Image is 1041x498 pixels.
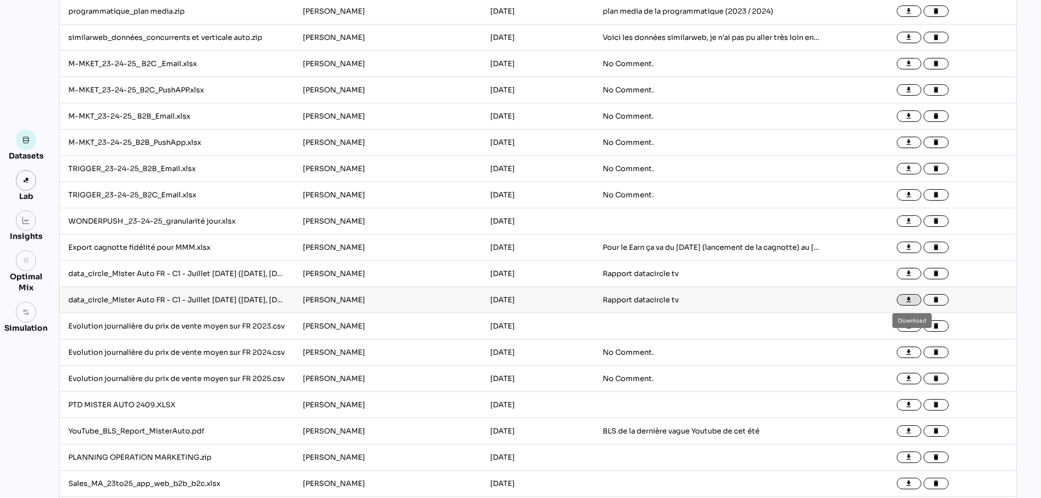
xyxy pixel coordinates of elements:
i: file_download [905,218,913,225]
td: PTD MISTER AUTO 2409.XLSX [60,392,294,418]
i: file_download [905,480,913,488]
td: Pour le Earn ça va du [DATE] (lancement de la cagnotte) au [DATE] (fin du cashback). Pour le Burn... [594,235,828,261]
td: [PERSON_NAME] [294,287,481,313]
td: [DATE] [481,182,594,208]
i: file_download [905,113,913,120]
i: delete [932,480,940,488]
td: BLS de la dernière vague Youtube de cet été [594,418,828,444]
i: grain [22,257,30,265]
i: delete [932,34,940,42]
i: file_download [905,86,913,94]
div: Simulation [4,323,48,333]
i: delete [932,191,940,199]
td: [DATE] [481,366,594,392]
img: settings.svg [22,308,30,316]
td: [DATE] [481,287,594,313]
div: Insights [10,231,43,242]
td: [PERSON_NAME] [294,471,481,497]
i: file_download [905,8,913,15]
td: [PERSON_NAME] [294,208,481,235]
td: No Comment. [594,182,828,208]
td: Evolution journalière du prix de vente moyen sur FR 2024.csv [60,339,294,366]
i: file_download [905,139,913,147]
i: file_download [905,323,913,330]
i: delete [932,244,940,251]
td: [PERSON_NAME] [294,392,481,418]
td: Evolution journalière du prix de vente moyen sur FR 2025.csv [60,366,294,392]
td: [DATE] [481,392,594,418]
td: [DATE] [481,156,594,182]
td: [DATE] [481,471,594,497]
td: No Comment. [594,51,828,77]
i: file_download [905,349,913,356]
i: file_download [905,270,913,278]
td: [DATE] [481,261,594,287]
i: delete [932,454,940,461]
td: No Comment. [594,103,828,130]
i: file_download [905,454,913,461]
i: delete [932,218,940,225]
td: Export cagnotte fidélité pour MMM.xlsx [60,235,294,261]
td: [PERSON_NAME] [294,444,481,471]
i: delete [932,296,940,304]
td: WONDERPUSH _23-24-25_granularité jour.xlsx [60,208,294,235]
td: M-MKET_23-24-25_B2C_PushAPP.xlsx [60,77,294,103]
td: Voici les données similarweb, je n'ai pas pu aller très loin en terme de dates : au pire 1 mois a... [594,25,828,51]
td: Sales_MA_23to25_app_web_b2b_b2c.xlsx [60,471,294,497]
i: file_download [905,34,913,42]
td: data_circle_Mister Auto FR - C1 - Juillet [DATE] ([DATE], [DATE]) Ensemble 35-59 ans - Attributio... [60,261,294,287]
i: file_download [905,191,913,199]
div: Optimal Mix [4,271,48,293]
i: file_download [905,401,913,409]
td: [PERSON_NAME] [294,25,481,51]
i: delete [932,139,940,147]
td: [PERSON_NAME] [294,77,481,103]
td: [DATE] [481,418,594,444]
td: PLANNING OPERATION MARKETING.zip [60,444,294,471]
i: file_download [905,427,913,435]
td: M-MKET_23-24-25_ B2C _Email.xlsx [60,51,294,77]
td: [PERSON_NAME] [294,418,481,444]
td: [DATE] [481,235,594,261]
td: TRIGGER_23-24-25_B2B_Email.xlsx [60,156,294,182]
td: [DATE] [481,339,594,366]
td: data_circle_Mister Auto FR - C1 - Juillet [DATE] ([DATE], [DATE]) Ensemble 35-59 ans - Performanc... [60,287,294,313]
td: [PERSON_NAME] [294,366,481,392]
td: No Comment. [594,130,828,156]
td: [PERSON_NAME] [294,261,481,287]
td: [DATE] [481,130,594,156]
i: file_download [905,165,913,173]
img: lab.svg [22,177,30,184]
td: No Comment. [594,339,828,366]
i: delete [932,401,940,409]
td: [PERSON_NAME] [294,156,481,182]
td: [PERSON_NAME] [294,51,481,77]
i: file_download [905,375,913,383]
td: No Comment. [594,366,828,392]
div: Lab [14,191,38,202]
td: [PERSON_NAME] [294,339,481,366]
td: [DATE] [481,313,594,339]
i: delete [932,113,940,120]
div: Datasets [9,150,44,161]
i: file_download [905,60,913,68]
td: [PERSON_NAME] [294,130,481,156]
td: [PERSON_NAME] [294,313,481,339]
i: delete [932,270,940,278]
i: file_download [905,244,913,251]
i: delete [932,349,940,356]
img: data.svg [22,136,30,144]
i: delete [932,375,940,383]
td: [PERSON_NAME] [294,103,481,130]
td: [DATE] [481,208,594,235]
i: delete [932,8,940,15]
td: Evolution journalière du prix de vente moyen sur FR 2023.csv [60,313,294,339]
img: graph.svg [22,217,30,225]
td: [DATE] [481,51,594,77]
td: Rapport datacircle tv [594,287,828,313]
i: delete [932,427,940,435]
td: [PERSON_NAME] [294,182,481,208]
i: delete [932,165,940,173]
i: delete [932,86,940,94]
td: [DATE] [481,444,594,471]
